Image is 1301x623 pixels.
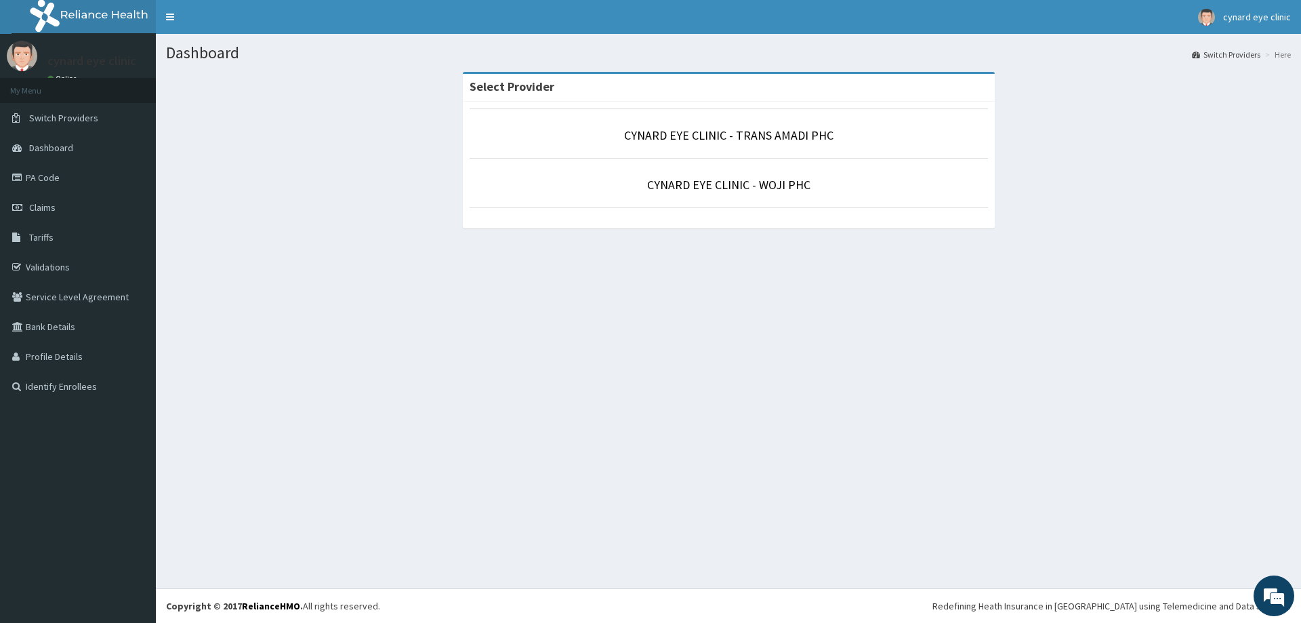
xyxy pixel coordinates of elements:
p: cynard eye clinic [47,55,136,67]
img: User Image [7,41,37,71]
strong: Select Provider [470,79,554,94]
a: RelianceHMO [242,600,300,612]
a: Online [47,74,80,83]
span: Switch Providers [29,112,98,124]
a: CYNARD EYE CLINIC - TRANS AMADI PHC [624,127,833,143]
li: Here [1262,49,1291,60]
div: Redefining Heath Insurance in [GEOGRAPHIC_DATA] using Telemedicine and Data Science! [932,599,1291,613]
span: Dashboard [29,142,73,154]
strong: Copyright © 2017 . [166,600,303,612]
span: cynard eye clinic [1223,11,1291,23]
h1: Dashboard [166,44,1291,62]
footer: All rights reserved. [156,588,1301,623]
a: Switch Providers [1192,49,1260,60]
span: Tariffs [29,231,54,243]
span: Claims [29,201,56,214]
a: CYNARD EYE CLINIC - WOJI PHC [647,177,810,193]
img: User Image [1198,9,1215,26]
